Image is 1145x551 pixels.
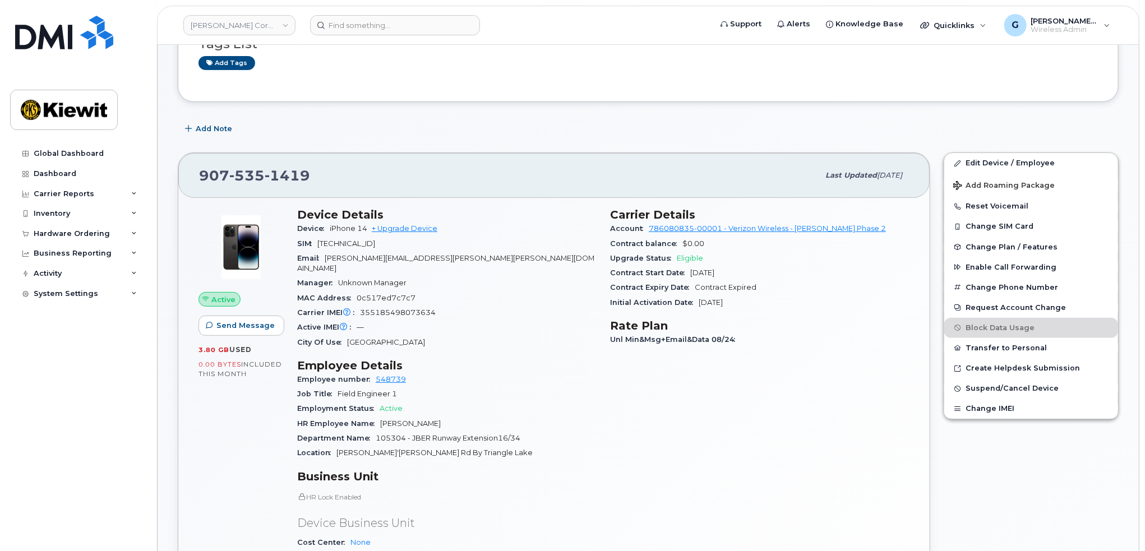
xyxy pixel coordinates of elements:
[357,294,415,302] span: 0c517ed7c7c7
[183,15,296,35] a: Kiewit Corporation
[610,224,649,233] span: Account
[610,298,699,307] span: Initial Activation Date
[944,298,1118,318] button: Request Account Change
[912,14,994,36] div: Quicklinks
[376,434,520,442] span: 105304 - JBER Runway Extension16/34
[610,254,677,262] span: Upgrade Status
[966,263,1056,271] span: Enable Call Forwarding
[1012,18,1019,32] span: G
[297,254,594,272] span: [PERSON_NAME][EMAIL_ADDRESS][PERSON_NAME][PERSON_NAME][DOMAIN_NAME]
[610,208,909,221] h3: Carrier Details
[198,346,229,354] span: 3.80 GB
[877,171,902,179] span: [DATE]
[297,224,330,233] span: Device
[818,13,911,35] a: Knowledge Base
[610,268,690,277] span: Contract Start Date
[199,167,310,184] span: 907
[216,320,275,331] span: Send Message
[297,538,350,547] span: Cost Center
[336,448,533,457] span: [PERSON_NAME]'[PERSON_NAME] Rd By Triangle Lake
[376,375,406,383] a: 548739
[198,316,284,336] button: Send Message
[297,515,597,531] p: Device Business Unit
[769,13,818,35] a: Alerts
[330,224,367,233] span: iPhone 14
[297,404,380,413] span: Employment Status
[297,208,597,221] h3: Device Details
[372,224,437,233] a: + Upgrade Device
[380,419,441,428] span: [PERSON_NAME]
[297,279,338,287] span: Manager
[695,283,756,291] span: Contract Expired
[360,308,436,317] span: 355185498073634
[610,239,682,248] span: Contract balance
[297,419,380,428] span: HR Employee Name
[317,239,375,248] span: [TECHNICAL_ID]
[787,18,810,30] span: Alerts
[944,216,1118,237] button: Change SIM Card
[297,294,357,302] span: MAC Address
[944,318,1118,338] button: Block Data Usage
[265,167,310,184] span: 1419
[996,14,1118,36] div: Gabrielle.Chicoine
[944,399,1118,419] button: Change IMEI
[198,360,241,368] span: 0.00 Bytes
[610,283,695,291] span: Contract Expiry Date
[297,323,357,331] span: Active IMEI
[944,173,1118,196] button: Add Roaming Package
[1096,502,1137,543] iframe: Messenger Launcher
[1031,25,1098,34] span: Wireless Admin
[310,15,480,35] input: Find something...
[229,167,265,184] span: 535
[380,404,403,413] span: Active
[649,224,886,233] a: 786080835-00001 - Verizon Wireless - [PERSON_NAME] Phase 2
[699,298,723,307] span: [DATE]
[297,434,376,442] span: Department Name
[297,239,317,248] span: SIM
[944,277,1118,298] button: Change Phone Number
[610,335,741,344] span: Unl Min&Msg+Email&Data 08/24
[178,119,242,139] button: Add Note
[297,375,376,383] span: Employee number
[713,13,769,35] a: Support
[350,538,371,547] a: None
[944,196,1118,216] button: Reset Voicemail
[207,214,275,281] img: image20231002-3703462-njx0qo.jpeg
[934,21,975,30] span: Quicklinks
[357,323,364,331] span: —
[677,254,703,262] span: Eligible
[297,359,597,372] h3: Employee Details
[730,18,761,30] span: Support
[944,378,1118,399] button: Suspend/Cancel Device
[297,308,360,317] span: Carrier IMEI
[297,390,338,398] span: Job Title
[966,243,1058,251] span: Change Plan / Features
[338,390,397,398] span: Field Engineer 1
[196,123,232,134] span: Add Note
[966,385,1059,393] span: Suspend/Cancel Device
[229,345,252,354] span: used
[338,279,407,287] span: Unknown Manager
[944,338,1118,358] button: Transfer to Personal
[953,181,1055,192] span: Add Roaming Package
[297,492,597,502] p: HR Lock Enabled
[211,294,236,305] span: Active
[825,171,877,179] span: Last updated
[944,358,1118,378] a: Create Helpdesk Submission
[682,239,704,248] span: $0.00
[198,37,1098,51] h3: Tags List
[297,254,325,262] span: Email
[610,319,909,332] h3: Rate Plan
[198,56,255,70] a: Add tags
[944,153,1118,173] a: Edit Device / Employee
[690,268,714,277] span: [DATE]
[1031,16,1098,25] span: [PERSON_NAME].[PERSON_NAME]
[297,470,597,483] h3: Business Unit
[944,237,1118,257] button: Change Plan / Features
[297,338,347,346] span: City Of Use
[347,338,425,346] span: [GEOGRAPHIC_DATA]
[944,257,1118,277] button: Enable Call Forwarding
[297,448,336,457] span: Location
[835,18,903,30] span: Knowledge Base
